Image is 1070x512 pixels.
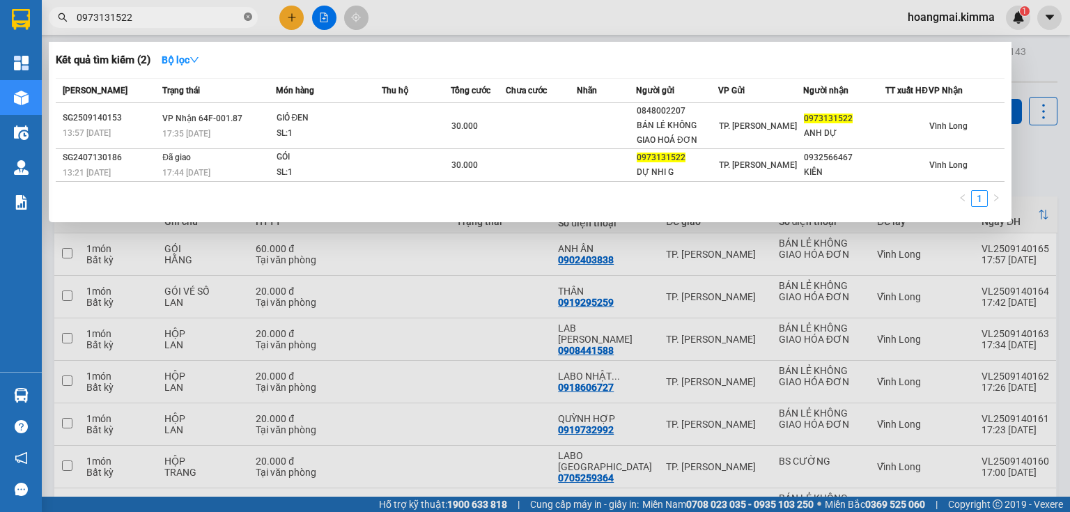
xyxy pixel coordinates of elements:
button: right [988,190,1005,207]
li: 1 [971,190,988,207]
div: GÓI [277,150,381,165]
div: 0848002207 [637,104,718,118]
span: close-circle [244,13,252,21]
span: Người nhận [803,86,848,95]
span: close-circle [244,11,252,24]
span: Người gửi [636,86,674,95]
span: Tổng cước [451,86,490,95]
h3: Kết quả tìm kiếm ( 2 ) [56,53,150,68]
span: search [58,13,68,22]
div: DỰ NHI G [637,165,718,180]
span: 17:44 [DATE] [162,168,210,178]
span: 30.000 [451,160,478,170]
span: TP. [PERSON_NAME] [719,121,797,131]
div: SG2509140153 [63,111,158,125]
span: Thu hộ [382,86,408,95]
span: [PERSON_NAME] [63,86,127,95]
img: solution-icon [14,195,29,210]
a: 1 [972,191,987,206]
button: left [954,190,971,207]
span: Nhãn [577,86,597,95]
img: warehouse-icon [14,388,29,403]
span: 0973131522 [804,114,853,123]
span: Trạng thái [162,86,200,95]
strong: Bộ lọc [162,54,199,65]
li: Previous Page [954,190,971,207]
img: warehouse-icon [14,125,29,140]
span: Món hàng [276,86,314,95]
img: logo-vxr [12,9,30,30]
img: warehouse-icon [14,91,29,105]
div: ANH DỰ [804,126,885,141]
div: SL: 1 [277,165,381,180]
div: GIỎ ĐEN [277,111,381,126]
span: down [189,55,199,65]
span: notification [15,451,28,465]
span: question-circle [15,420,28,433]
span: 17:35 [DATE] [162,129,210,139]
span: Đã giao [162,153,191,162]
img: warehouse-icon [14,160,29,175]
span: 0973131522 [637,153,685,162]
span: message [15,483,28,496]
span: 13:57 [DATE] [63,128,111,138]
img: dashboard-icon [14,56,29,70]
div: SG2407130186 [63,150,158,165]
div: BÁN LẺ KHÔNG GIAO HOÁ ĐƠN [637,118,718,148]
span: Chưa cước [506,86,547,95]
span: left [959,194,967,202]
span: TP. [PERSON_NAME] [719,160,797,170]
div: KIÊN [804,165,885,180]
span: VP Gửi [718,86,745,95]
span: 13:21 [DATE] [63,168,111,178]
div: 0932566467 [804,150,885,165]
span: VP Nhận [929,86,963,95]
span: VP Nhận 64F-001.87 [162,114,242,123]
span: Vĩnh Long [929,160,968,170]
button: Bộ lọcdown [150,49,210,71]
span: Vĩnh Long [929,121,968,131]
div: SL: 1 [277,126,381,141]
span: right [992,194,1000,202]
li: Next Page [988,190,1005,207]
span: 30.000 [451,121,478,131]
span: TT xuất HĐ [885,86,928,95]
input: Tìm tên, số ĐT hoặc mã đơn [77,10,241,25]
